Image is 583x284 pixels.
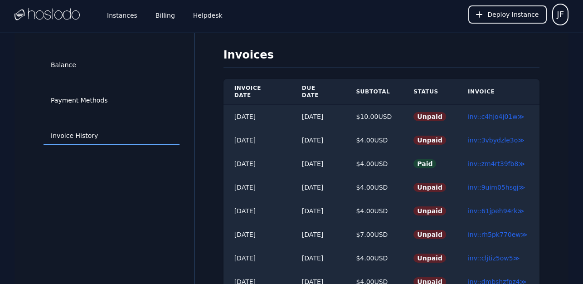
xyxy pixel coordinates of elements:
a: inv::9uim05hsgj≫ [468,184,525,191]
div: $ 4.00 USD [356,254,392,263]
a: Payment Methods [44,92,180,109]
a: inv::c4hjo4j01w≫ [468,113,524,120]
div: $ 4.00 USD [356,159,392,168]
td: [DATE] [291,246,345,270]
td: [DATE] [291,223,345,246]
span: Unpaid [413,112,446,121]
div: $ 10.00 USD [356,112,392,121]
span: Unpaid [413,183,446,192]
h1: Invoices [223,48,539,68]
span: JF [557,8,564,21]
td: [DATE] [291,199,345,223]
button: Deploy Instance [468,5,547,24]
a: inv::3vbydzle3o≫ [468,137,525,144]
button: User menu [552,4,568,25]
th: Due Date [291,79,345,105]
span: Unpaid [413,206,446,215]
a: inv::cljtiz5ow5≫ [468,255,520,262]
span: Deploy Instance [487,10,539,19]
div: $ 4.00 USD [356,183,392,192]
div: $ 4.00 USD [356,136,392,145]
a: inv::61jpeh94rk≫ [468,207,524,215]
td: [DATE] [291,176,345,199]
span: Unpaid [413,230,446,239]
div: $ 7.00 USD [356,230,392,239]
th: Subtotal [345,79,403,105]
td: [DATE] [223,223,291,246]
td: [DATE] [223,152,291,176]
td: [DATE] [223,246,291,270]
th: Invoice Date [223,79,291,105]
td: [DATE] [223,128,291,152]
span: Paid [413,159,436,168]
td: [DATE] [223,176,291,199]
a: Balance [44,57,180,74]
a: inv::zm4rt39fb8≫ [468,160,525,167]
a: Invoice History [44,127,180,145]
td: [DATE] [291,128,345,152]
span: Unpaid [413,254,446,263]
span: Unpaid [413,136,446,145]
div: $ 4.00 USD [356,206,392,215]
th: Status [403,79,457,105]
td: [DATE] [291,105,345,129]
td: [DATE] [291,152,345,176]
td: [DATE] [223,199,291,223]
th: Invoice [457,79,539,105]
img: Logo [15,8,80,21]
a: inv::rh5pk770ew≫ [468,231,527,238]
td: [DATE] [223,105,291,129]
